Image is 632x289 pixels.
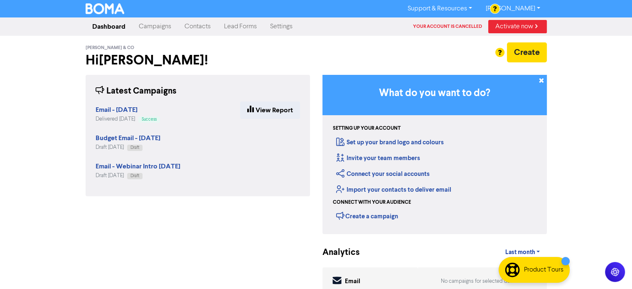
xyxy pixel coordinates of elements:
[96,172,180,180] div: Draft [DATE]
[132,18,178,35] a: Campaigns
[96,163,180,170] a: Email - Webinar Intro [DATE]
[96,135,160,142] a: Budget Email - [DATE]
[413,23,488,30] div: Your account is cancelled
[335,87,534,99] h3: What do you want to do?
[86,45,134,51] span: [PERSON_NAME] & Co
[498,244,546,261] a: Last month
[590,249,632,289] iframe: Chat Widget
[336,170,430,178] a: Connect your social accounts
[86,3,125,14] img: BOMA Logo
[130,146,139,150] span: Draft
[86,18,132,35] a: Dashboard
[96,85,177,98] div: Latest Campaigns
[96,143,160,151] div: Draft [DATE]
[96,107,138,114] a: Email - [DATE]
[345,277,360,287] div: Email
[322,246,349,259] div: Analytics
[479,2,546,15] a: [PERSON_NAME]
[178,18,217,35] a: Contacts
[86,52,310,68] h2: Hi [PERSON_NAME] !
[505,249,535,256] span: Last month
[130,174,139,178] span: Draft
[336,186,451,194] a: Import your contacts to deliver email
[333,125,401,132] div: Setting up your account
[96,162,180,170] strong: Email - Webinar Intro [DATE]
[142,117,157,121] span: Success
[507,42,547,62] button: Create
[488,20,547,33] a: Activate now
[96,106,138,114] strong: Email - [DATE]
[240,101,300,119] a: View Report
[333,199,411,206] div: Connect with your audience
[263,18,299,35] a: Settings
[322,75,547,234] div: Getting Started in BOMA
[96,134,160,142] strong: Budget Email - [DATE]
[401,2,479,15] a: Support & Resources
[96,115,160,123] div: Delivered [DATE]
[217,18,263,35] a: Lead Forms
[441,277,524,285] div: No campaigns for selected dates
[336,154,420,162] a: Invite your team members
[336,138,444,146] a: Set up your brand logo and colours
[336,210,398,222] div: Create a campaign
